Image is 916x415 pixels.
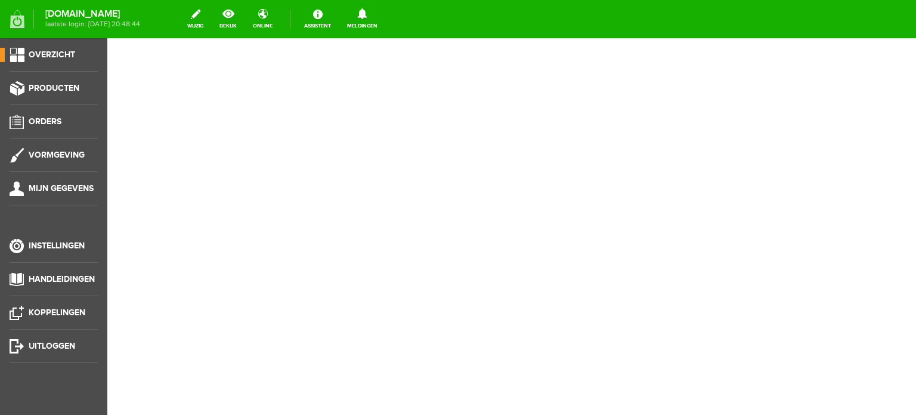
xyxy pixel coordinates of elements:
a: Assistent [297,6,338,32]
span: Orders [29,116,61,127]
a: wijzig [180,6,211,32]
span: Uitloggen [29,341,75,351]
span: Mijn gegevens [29,183,94,193]
span: Instellingen [29,241,85,251]
a: online [246,6,280,32]
span: Vormgeving [29,150,85,160]
span: Handleidingen [29,274,95,284]
strong: [DOMAIN_NAME] [45,11,140,17]
a: Meldingen [340,6,385,32]
a: bekijk [212,6,244,32]
span: laatste login: [DATE] 20:48:44 [45,21,140,27]
span: Producten [29,83,79,93]
span: Overzicht [29,50,75,60]
span: Koppelingen [29,308,85,318]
